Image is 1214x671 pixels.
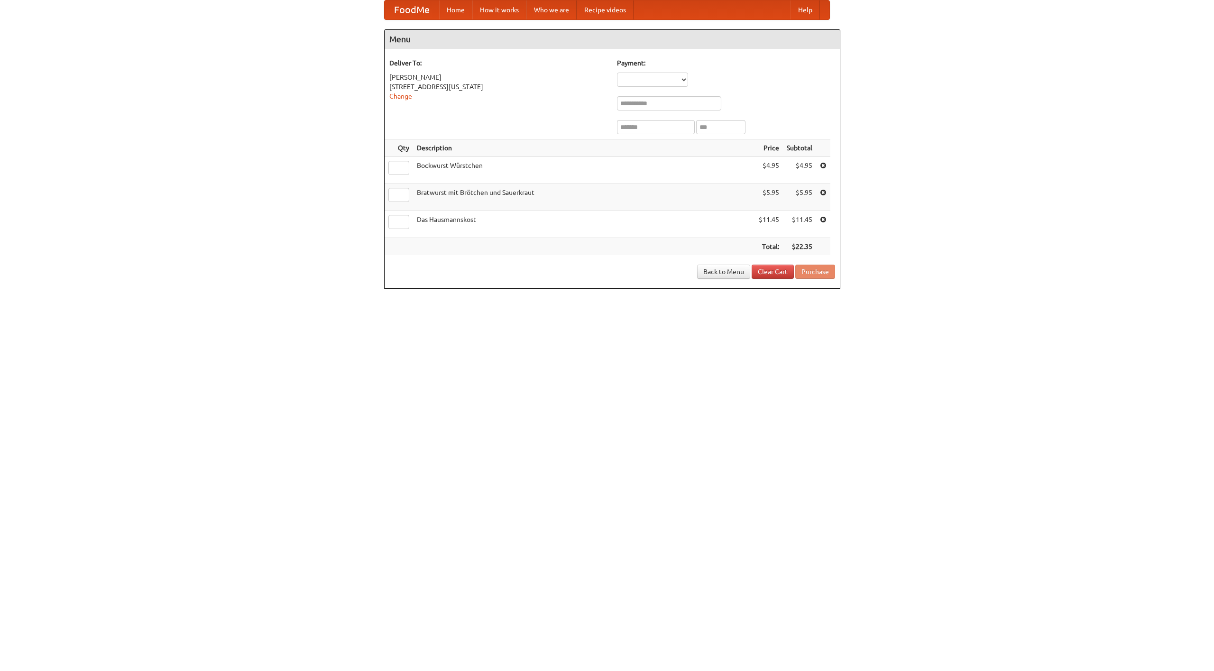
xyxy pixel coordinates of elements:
[755,238,783,256] th: Total:
[385,0,439,19] a: FoodMe
[385,139,413,157] th: Qty
[755,184,783,211] td: $5.95
[783,238,816,256] th: $22.35
[413,157,755,184] td: Bockwurst Würstchen
[783,157,816,184] td: $4.95
[752,265,794,279] a: Clear Cart
[617,58,835,68] h5: Payment:
[389,82,607,92] div: [STREET_ADDRESS][US_STATE]
[389,58,607,68] h5: Deliver To:
[472,0,526,19] a: How it works
[795,265,835,279] button: Purchase
[783,184,816,211] td: $5.95
[577,0,634,19] a: Recipe videos
[439,0,472,19] a: Home
[755,139,783,157] th: Price
[389,73,607,82] div: [PERSON_NAME]
[526,0,577,19] a: Who we are
[413,184,755,211] td: Bratwurst mit Brötchen und Sauerkraut
[697,265,750,279] a: Back to Menu
[783,211,816,238] td: $11.45
[783,139,816,157] th: Subtotal
[755,211,783,238] td: $11.45
[755,157,783,184] td: $4.95
[385,30,840,49] h4: Menu
[413,139,755,157] th: Description
[791,0,820,19] a: Help
[413,211,755,238] td: Das Hausmannskost
[389,92,412,100] a: Change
